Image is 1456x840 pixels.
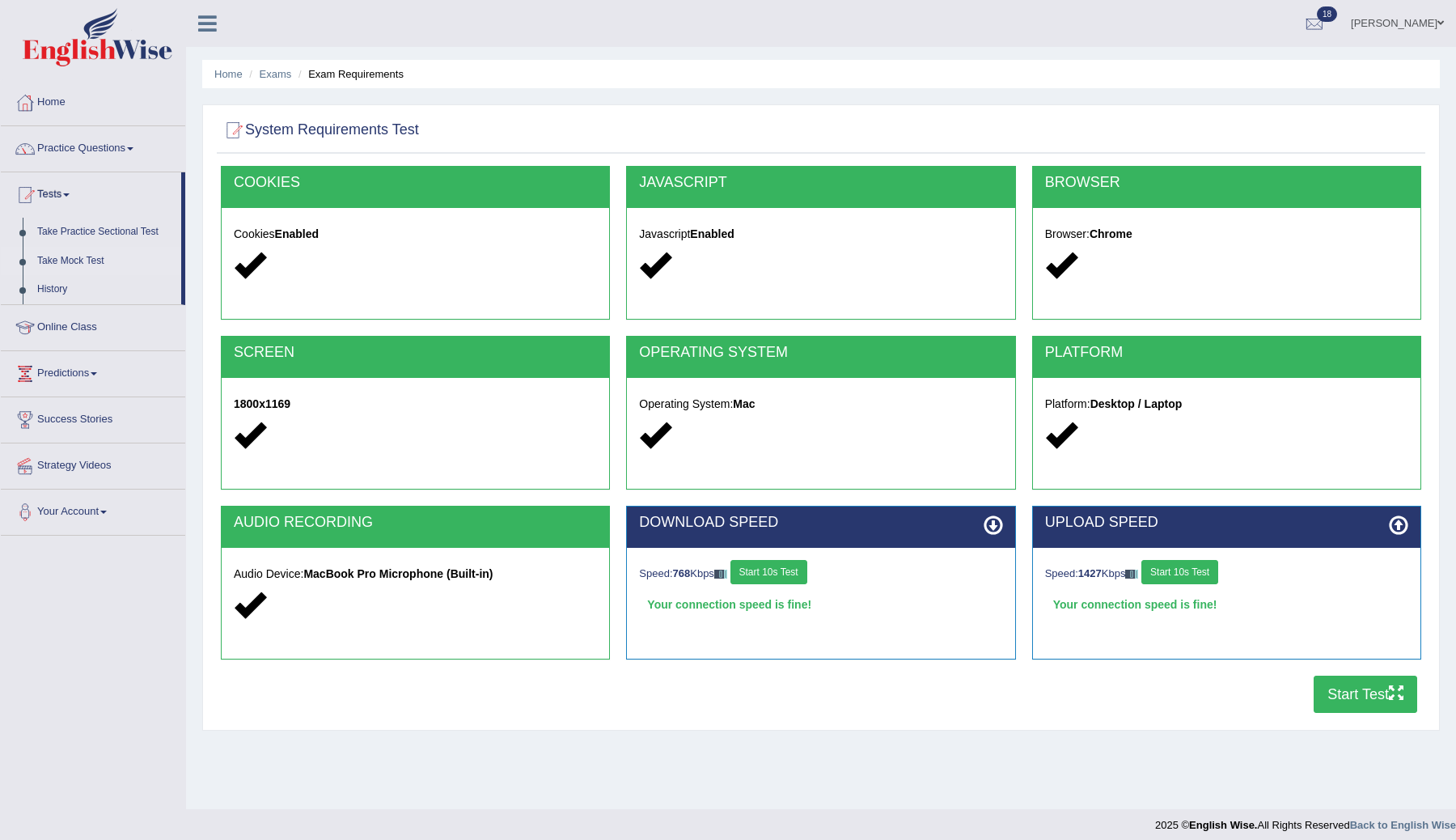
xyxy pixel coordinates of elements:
[1078,567,1102,579] strong: 1427
[260,68,292,80] a: Exams
[639,175,1002,191] h2: JAVASCRIPT
[234,175,597,191] h2: COOKIES
[1045,592,1408,617] div: Your connection speed is fine!
[639,560,1002,588] div: Speed: Kbps
[1090,227,1132,240] strong: Chrome
[234,515,597,531] h2: AUDIO RECORDING
[639,228,1002,240] h5: Javascript
[1,80,185,121] a: Home
[639,345,1002,361] h2: OPERATING SYSTEM
[1045,515,1408,531] h2: UPLOAD SPEED
[1,443,185,484] a: Strategy Videos
[1189,819,1257,831] strong: English Wise.
[1,126,185,167] a: Practice Questions
[294,66,404,82] li: Exam Requirements
[714,570,727,579] img: ajax-loader-fb-connection.gif
[234,568,597,580] h5: Audio Device:
[275,227,319,240] strong: Enabled
[1090,397,1183,410] strong: Desktop / Laptop
[733,397,755,410] strong: Mac
[1141,560,1218,584] button: Start 10s Test
[1045,398,1408,410] h5: Platform:
[639,398,1002,410] h5: Operating System:
[1045,560,1408,588] div: Speed: Kbps
[1,397,185,438] a: Success Stories
[1317,6,1337,22] span: 18
[639,515,1002,531] h2: DOWNLOAD SPEED
[639,592,1002,617] div: Your connection speed is fine!
[673,567,691,579] strong: 768
[1125,570,1138,579] img: ajax-loader-fb-connection.gif
[1,351,185,392] a: Predictions
[1155,809,1456,833] div: 2025 © All Rights Reserved
[1045,228,1408,240] h5: Browser:
[214,68,243,80] a: Home
[1,305,185,346] a: Online Class
[234,345,597,361] h2: SCREEN
[1,172,181,213] a: Tests
[303,567,493,580] strong: MacBook Pro Microphone (Built-in)
[234,397,290,410] strong: 1800x1169
[1045,345,1408,361] h2: PLATFORM
[30,247,181,276] a: Take Mock Test
[221,118,419,142] h2: System Requirements Test
[1314,676,1417,713] button: Start Test
[1045,175,1408,191] h2: BROWSER
[730,560,807,584] button: Start 10s Test
[690,227,734,240] strong: Enabled
[1350,819,1456,831] a: Back to English Wise
[30,275,181,304] a: History
[234,228,597,240] h5: Cookies
[1,490,185,530] a: Your Account
[30,218,181,247] a: Take Practice Sectional Test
